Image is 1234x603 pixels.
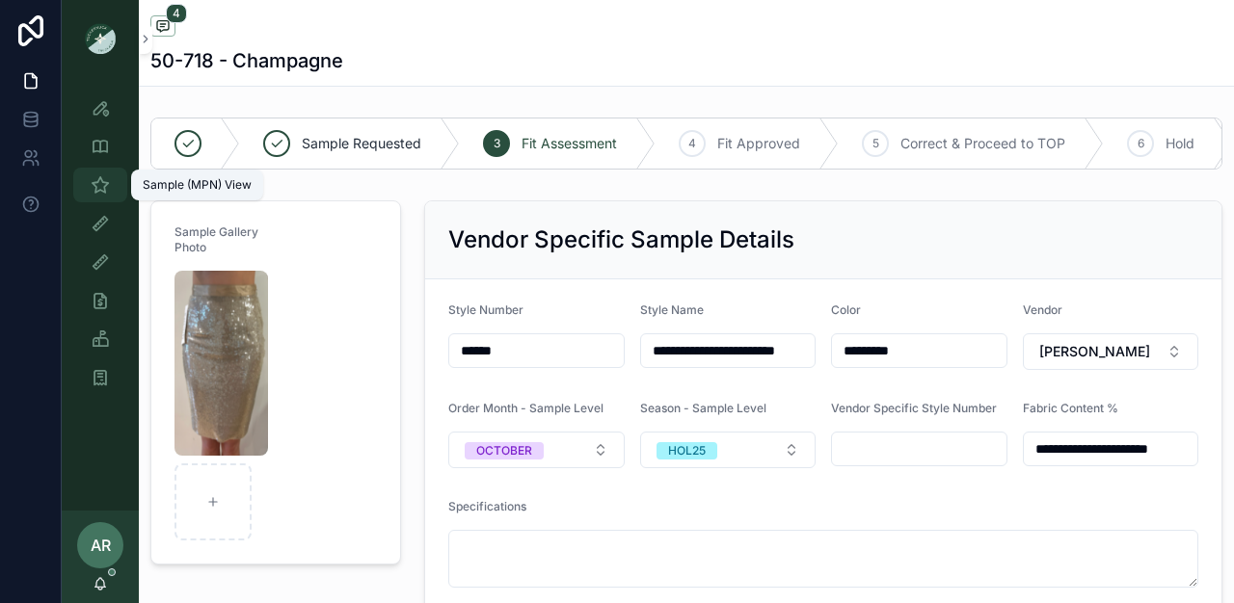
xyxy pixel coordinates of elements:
div: scrollable content [62,77,139,420]
h1: 50-718 - Champagne [150,47,343,74]
span: 6 [1138,136,1144,151]
button: Select Button [1023,333,1199,370]
span: 3 [494,136,500,151]
span: Style Name [640,302,704,317]
span: Vendor [1023,302,1062,317]
span: Hold [1166,134,1194,153]
span: Order Month - Sample Level [448,401,604,415]
span: Correct & Proceed to TOP [900,134,1065,153]
span: Season - Sample Level [640,401,766,415]
div: OCTOBER [476,442,532,459]
span: Specifications [448,499,526,513]
span: Fabric Content % [1023,401,1118,415]
span: Color [831,302,861,317]
button: 4 [150,15,175,39]
span: Vendor Specific Style Number [831,401,997,415]
span: 5 [872,136,879,151]
span: Fit Approved [717,134,800,153]
div: Sample (MPN) View [143,177,252,193]
button: Select Button [640,432,817,468]
span: Fit Assessment [522,134,617,153]
button: Select Button [448,432,625,468]
img: App logo [85,23,116,54]
span: 4 [688,136,696,151]
span: Sample Gallery Photo [174,224,258,254]
span: 4 [166,4,187,23]
span: Style Number [448,302,523,317]
img: Screenshot-2025-07-28-at-9.23.34-AM.png [174,271,268,456]
h2: Vendor Specific Sample Details [448,224,794,255]
div: HOL25 [668,442,706,459]
span: AR [91,534,111,557]
span: [PERSON_NAME] [1039,342,1150,361]
span: Sample Requested [302,134,421,153]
